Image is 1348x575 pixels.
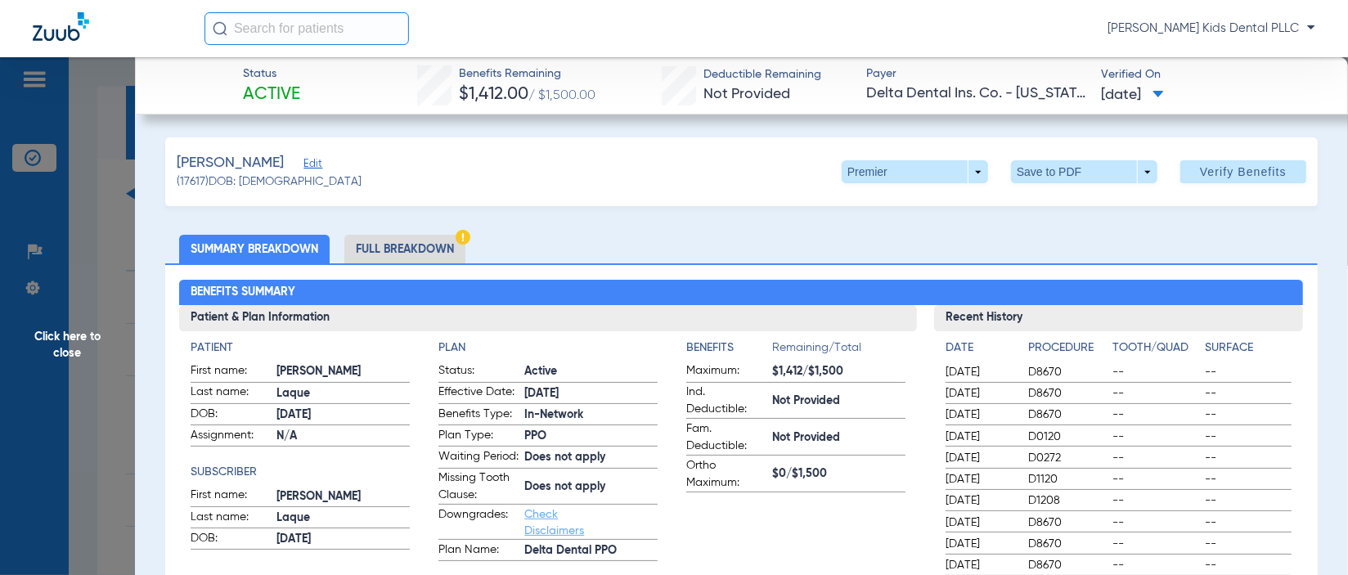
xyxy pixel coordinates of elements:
span: -- [1112,407,1199,423]
span: Effective Date: [438,384,519,403]
span: D8670 [1028,364,1107,380]
li: Summary Breakdown [179,235,330,263]
span: Benefits Remaining [459,65,595,83]
span: Ortho Maximum: [686,457,766,492]
span: -- [1112,492,1199,509]
span: DOB: [191,530,271,550]
button: Verify Benefits [1180,160,1306,183]
span: -- [1205,407,1292,423]
button: Premier [842,160,988,183]
span: Last name: [191,509,271,528]
span: Downgrades: [438,506,519,539]
span: Not Provided [772,429,905,447]
span: Remaining/Total [772,339,905,362]
h4: Subscriber [191,464,410,481]
span: -- [1205,492,1292,509]
app-breakdown-title: Date [946,339,1014,362]
span: First name: [191,487,271,506]
span: In-Network [524,407,658,424]
h3: Recent History [934,305,1303,331]
span: D8670 [1028,557,1107,573]
span: -- [1205,514,1292,531]
span: [DATE] [946,492,1014,509]
span: Active [243,83,300,106]
app-breakdown-title: Procedure [1028,339,1107,362]
span: -- [1205,471,1292,487]
span: First name: [191,362,271,382]
span: $1,412/$1,500 [772,363,905,380]
span: D8670 [1028,385,1107,402]
iframe: Chat Widget [1266,496,1348,575]
span: -- [1112,514,1199,531]
span: Assignment: [191,427,271,447]
h4: Plan [438,339,658,357]
span: -- [1112,429,1199,445]
span: -- [1112,450,1199,466]
span: Missing Tooth Clause: [438,469,519,504]
span: -- [1112,385,1199,402]
h4: Benefits [686,339,772,357]
span: Status [243,65,300,83]
span: [DATE] [946,385,1014,402]
span: Status: [438,362,519,382]
span: Does not apply [524,449,658,466]
span: D8670 [1028,536,1107,552]
span: Benefits Type: [438,406,519,425]
img: Search Icon [213,21,227,36]
span: PPO [524,428,658,445]
span: [PERSON_NAME] [276,488,410,505]
span: [PERSON_NAME] Kids Dental PLLC [1108,20,1315,37]
span: Edit [303,158,318,173]
span: [DATE] [946,471,1014,487]
span: Fam. Deductible: [686,420,766,455]
h4: Patient [191,339,410,357]
h4: Procedure [1028,339,1107,357]
span: Laque [276,510,410,527]
h4: Tooth/Quad [1112,339,1199,357]
span: D0120 [1028,429,1107,445]
span: [DATE] [946,536,1014,552]
app-breakdown-title: Surface [1205,339,1292,362]
h4: Surface [1205,339,1292,357]
span: [DATE] [946,407,1014,423]
span: -- [1205,429,1292,445]
span: D8670 [1028,514,1107,531]
button: Save to PDF [1011,160,1157,183]
span: N/A [276,428,410,445]
span: Verify Benefits [1200,165,1287,178]
span: Waiting Period: [438,448,519,468]
span: Ind. Deductible: [686,384,766,418]
span: [DATE] [276,531,410,548]
span: Does not apply [524,478,658,496]
span: -- [1205,385,1292,402]
app-breakdown-title: Benefits [686,339,772,362]
span: -- [1205,364,1292,380]
span: Deductible Remaining [703,66,821,83]
input: Search for patients [204,12,409,45]
a: Check Disclaimers [524,509,584,537]
span: -- [1112,364,1199,380]
span: [DATE] [946,450,1014,466]
li: Full Breakdown [344,235,465,263]
span: -- [1205,536,1292,552]
h4: Date [946,339,1014,357]
span: Not Provided [703,87,790,101]
span: D1120 [1028,471,1107,487]
span: -- [1112,471,1199,487]
span: Delta Dental PPO [524,542,658,559]
span: $0/$1,500 [772,465,905,483]
span: [DATE] [276,407,410,424]
span: [DATE] [524,385,658,402]
span: Verified On [1101,66,1322,83]
span: D1208 [1028,492,1107,509]
span: [DATE] [1101,85,1164,106]
span: [DATE] [946,364,1014,380]
span: -- [1205,557,1292,573]
span: D8670 [1028,407,1107,423]
span: (17617) DOB: [DEMOGRAPHIC_DATA] [177,173,362,191]
span: Maximum: [686,362,766,382]
h3: Patient & Plan Information [179,305,917,331]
